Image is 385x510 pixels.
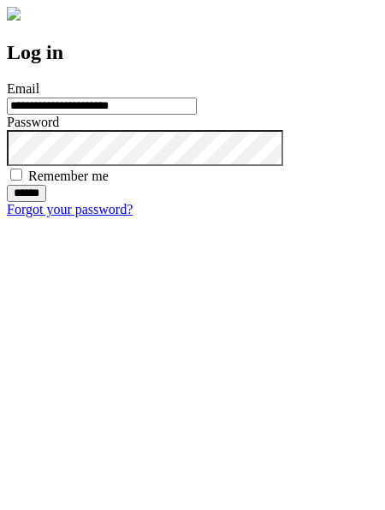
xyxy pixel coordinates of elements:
[7,115,59,129] label: Password
[7,81,39,96] label: Email
[7,7,21,21] img: logo-4e3dc11c47720685a147b03b5a06dd966a58ff35d612b21f08c02c0306f2b779.png
[7,41,378,64] h2: Log in
[28,169,109,183] label: Remember me
[7,202,133,216] a: Forgot your password?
